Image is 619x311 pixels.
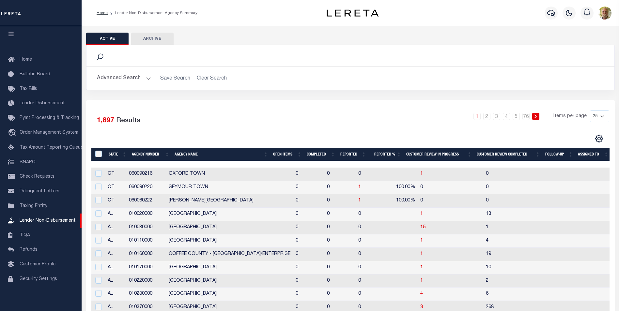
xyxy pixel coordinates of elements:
[483,221,547,234] td: 1
[126,274,166,288] td: 010220000
[418,194,484,208] td: 0
[356,168,385,181] td: 0
[293,208,324,221] td: 0
[126,248,166,261] td: 010160000
[543,148,576,161] th: Follow-up: activate to sort column ascending
[97,11,108,15] a: Home
[358,185,361,189] a: 1
[293,248,324,261] td: 0
[166,208,293,221] td: [GEOGRAPHIC_DATA]
[20,101,65,106] span: Lender Disbursement
[420,238,423,243] a: 1
[483,181,547,194] td: 0
[324,181,356,194] td: 0
[420,278,423,283] a: 1
[166,221,293,234] td: [GEOGRAPHIC_DATA]
[483,168,547,181] td: 0
[483,274,547,288] td: 2
[86,33,129,45] button: Active
[20,218,76,223] span: Lender Non-Disbursement
[105,288,126,301] td: AL
[20,160,36,164] span: SNAPQ
[385,181,418,194] td: 100.00%
[8,129,18,137] i: travel_explore
[126,181,166,194] td: 060090220
[166,274,293,288] td: [GEOGRAPHIC_DATA]
[420,171,423,176] a: 1
[97,72,151,85] button: Advanced Search
[20,233,30,237] span: TIQA
[20,72,50,77] span: Bulletin Board
[420,305,423,309] a: 3
[483,208,547,221] td: 13
[20,189,59,194] span: Delinquent Letters
[105,274,126,288] td: AL
[126,234,166,248] td: 010110000
[356,221,385,234] td: 0
[420,252,423,256] a: 1
[368,148,404,161] th: Reported %: activate to sort column ascending
[304,148,338,161] th: Completed: activate to sort column ascending
[105,168,126,181] td: CT
[385,194,418,208] td: 100.00%
[293,261,324,274] td: 0
[483,113,490,120] a: 2
[116,116,140,126] label: Results
[108,10,197,16] li: Lender Non-Disbursement Agency Summary
[356,248,385,261] td: 0
[324,194,356,208] td: 0
[20,57,32,62] span: Home
[553,113,587,120] span: Items per page
[420,265,423,270] a: 1
[166,181,293,194] td: SEYMOUR TOWN
[324,208,356,221] td: 0
[324,288,356,301] td: 0
[293,221,324,234] td: 0
[404,148,474,161] th: Customer Review In Progress: activate to sort column ascending
[356,208,385,221] td: 0
[166,194,293,208] td: [PERSON_NAME][GEOGRAPHIC_DATA]
[575,148,611,161] th: Assigned To: activate to sort column ascending
[483,194,547,208] td: 0
[324,248,356,261] td: 0
[420,225,426,230] span: 15
[483,288,547,301] td: 6
[324,234,356,248] td: 0
[126,288,166,301] td: 010280000
[356,261,385,274] td: 0
[20,262,55,267] span: Customer Profile
[420,212,423,216] a: 1
[126,194,166,208] td: 060060222
[356,274,385,288] td: 0
[473,113,481,120] a: 1
[20,174,54,179] span: Check Requests
[20,204,47,208] span: Taxing Entity
[324,221,356,234] td: 0
[20,145,83,150] span: Tax Amount Reporting Queue
[418,181,484,194] td: 0
[91,148,106,161] th: MBACode
[105,181,126,194] td: CT
[106,148,129,161] th: State: activate to sort column ascending
[483,248,547,261] td: 19
[293,288,324,301] td: 0
[293,168,324,181] td: 0
[420,291,423,296] a: 4
[20,87,37,91] span: Tax Bills
[20,130,78,135] span: Order Management System
[338,148,368,161] th: Reported: activate to sort column ascending
[166,234,293,248] td: [GEOGRAPHIC_DATA]
[20,116,79,120] span: Pymt Processing & Tracking
[131,33,174,45] button: Archive
[271,148,304,161] th: Open Items: activate to sort column ascending
[126,221,166,234] td: 010080000
[503,113,510,120] a: 4
[324,274,356,288] td: 0
[20,247,38,252] span: Refunds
